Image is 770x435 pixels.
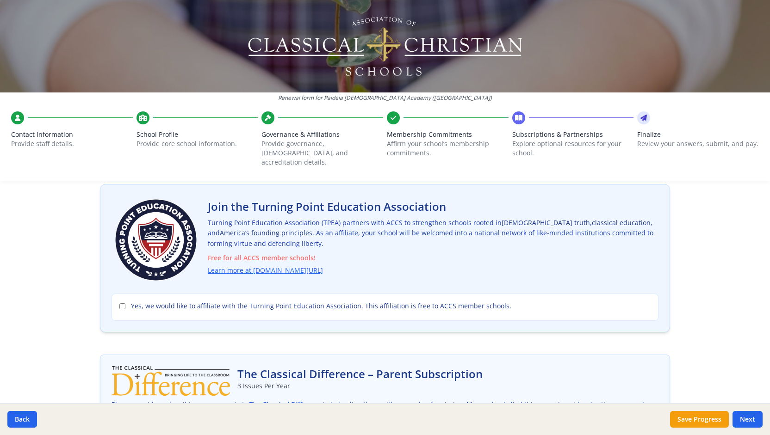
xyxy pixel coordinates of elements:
[208,265,323,276] a: Learn more at [DOMAIN_NAME][URL]
[592,218,651,227] span: classical education
[208,199,658,214] h2: Join the Turning Point Education Association
[208,253,658,263] span: Free for all ACCS member schools!
[220,228,312,237] span: America’s founding principles
[387,130,509,139] span: Membership Commitments
[237,367,483,381] h2: The Classical Difference – Parent Subscription
[502,218,590,227] span: [DEMOGRAPHIC_DATA] truth
[137,139,258,148] p: Provide core school information.
[247,14,524,79] img: Logo
[261,139,383,167] p: Provide governance, [DEMOGRAPHIC_DATA], and accreditation details.
[248,399,323,410] a: The Classical Difference
[11,130,133,139] span: Contact Information
[112,366,230,396] img: The Classical Difference
[131,301,511,311] span: Yes, we would like to affiliate with the Turning Point Education Association. This affiliation is...
[637,130,759,139] span: Finalize
[637,139,759,148] p: Review your answers, submit, and pay.
[137,130,258,139] span: School Profile
[112,399,658,421] p: Please consider subscribing your parents to to help align them with your school's mission. Many s...
[670,411,729,428] button: Save Progress
[733,411,763,428] button: Next
[208,218,658,276] p: Turning Point Education Association (TPEA) partners with ACCS to strengthen schools rooted in , ,...
[7,411,37,428] button: Back
[119,303,125,309] input: Yes, we would like to affiliate with the Turning Point Education Association. This affiliation is...
[237,381,483,391] p: 3 Issues Per Year
[112,196,200,284] img: Turning Point Education Association Logo
[11,139,133,148] p: Provide staff details.
[387,139,509,158] p: Affirm your school’s membership commitments.
[261,130,383,139] span: Governance & Affiliations
[512,139,634,158] p: Explore optional resources for your school.
[512,130,634,139] span: Subscriptions & Partnerships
